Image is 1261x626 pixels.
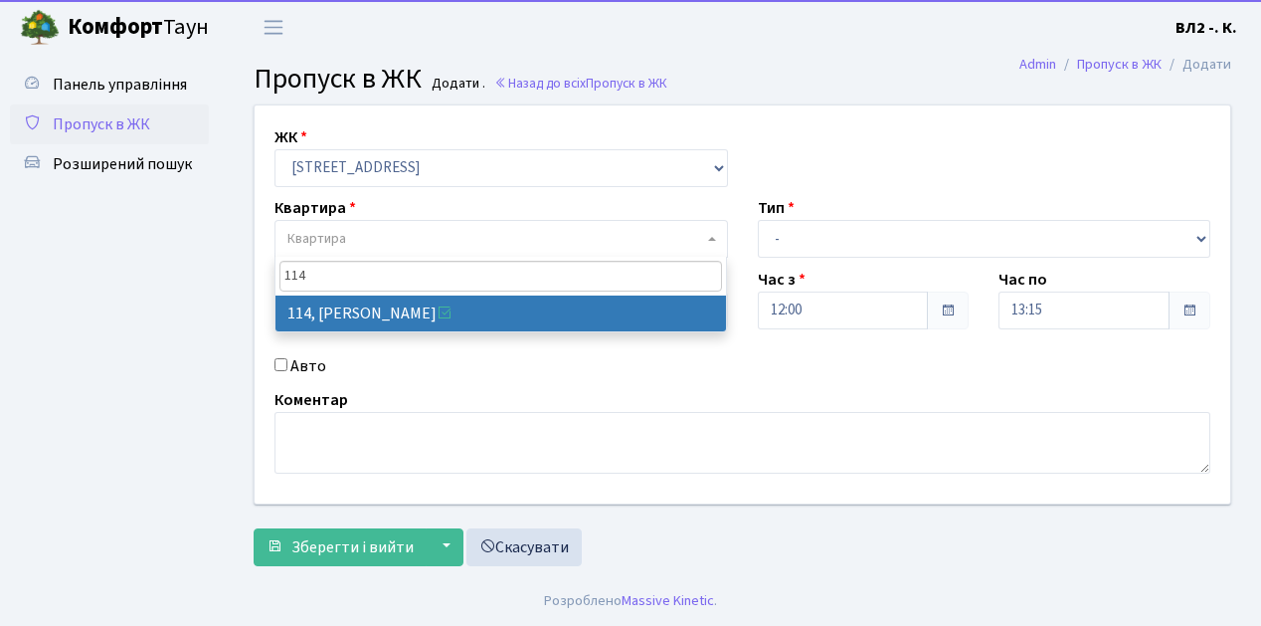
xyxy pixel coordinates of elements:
[1175,16,1237,40] a: ВЛ2 -. К.
[10,144,209,184] a: Розширений пошук
[758,196,795,220] label: Тип
[998,268,1047,292] label: Час по
[10,104,209,144] a: Пропуск в ЖК
[68,11,209,45] span: Таун
[254,528,427,566] button: Зберегти і вийти
[1077,54,1162,75] a: Пропуск в ЖК
[20,8,60,48] img: logo.png
[274,125,307,149] label: ЖК
[290,354,326,378] label: Авто
[10,65,209,104] a: Панель управління
[1175,17,1237,39] b: ВЛ2 -. К.
[1162,54,1231,76] li: Додати
[68,11,163,43] b: Комфорт
[274,388,348,412] label: Коментар
[254,59,422,99] span: Пропуск в ЖК
[53,74,187,96] span: Панель управління
[466,528,582,566] a: Скасувати
[274,196,356,220] label: Квартира
[53,153,192,175] span: Розширений пошук
[544,590,717,612] div: Розроблено .
[622,590,714,611] a: Massive Kinetic
[586,74,667,93] span: Пропуск в ЖК
[53,113,150,135] span: Пропуск в ЖК
[494,74,667,93] a: Назад до всіхПропуск в ЖК
[291,536,414,558] span: Зберегти і вийти
[990,44,1261,86] nav: breadcrumb
[249,11,298,44] button: Переключити навігацію
[287,229,346,249] span: Квартира
[1019,54,1056,75] a: Admin
[758,268,806,292] label: Час з
[428,76,485,93] small: Додати .
[275,296,727,331] li: 114, [PERSON_NAME]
